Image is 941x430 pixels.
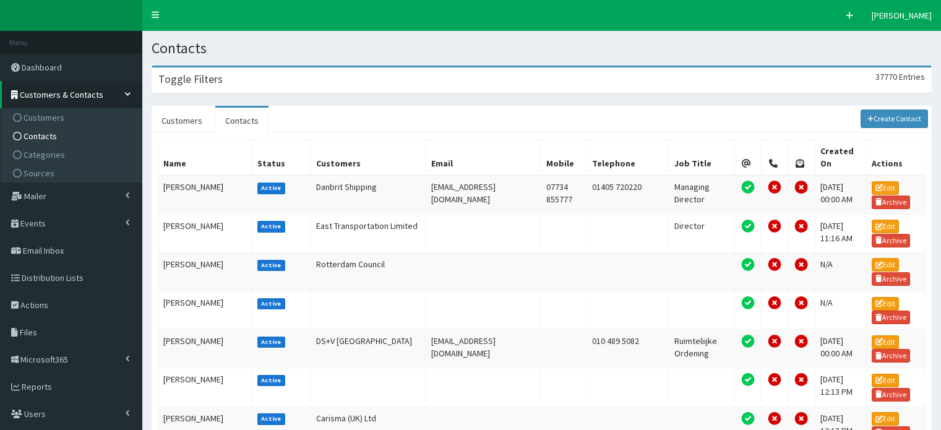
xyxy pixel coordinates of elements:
span: Events [20,218,46,229]
label: Active [257,221,285,232]
a: Categories [4,145,142,164]
th: Actions [867,140,926,176]
span: [PERSON_NAME] [872,10,932,21]
a: Sources [4,164,142,183]
td: East Transportation Limited [311,214,426,252]
span: Reports [22,381,52,392]
td: [PERSON_NAME] [158,291,252,329]
a: Archive [872,388,910,402]
a: Edit [872,297,899,311]
td: DS+V [GEOGRAPHIC_DATA] [311,330,426,368]
span: Files [20,327,37,338]
a: Create Contact [861,110,929,128]
span: Categories [24,149,65,160]
label: Active [257,260,285,271]
td: [EMAIL_ADDRESS][DOMAIN_NAME] [426,330,541,368]
td: [PERSON_NAME] [158,175,252,214]
h1: Contacts [152,40,932,56]
a: Edit [872,374,899,387]
th: Status [252,140,311,176]
td: [DATE] 00:00 AM [815,330,867,368]
th: Telephone [587,140,669,176]
a: Edit [872,181,899,195]
td: [PERSON_NAME] [158,368,252,406]
label: Active [257,183,285,194]
td: [PERSON_NAME] [158,330,252,368]
span: Users [24,408,46,419]
a: Archive [872,349,910,363]
th: Post Permission [788,140,815,176]
td: [EMAIL_ADDRESS][DOMAIN_NAME] [426,175,541,214]
th: Mobile [541,140,587,176]
td: Managing Director [669,175,734,214]
td: N/A [815,291,867,329]
a: Customers [152,108,212,134]
a: Edit [872,220,899,233]
a: Archive [872,311,910,324]
span: Actions [20,299,48,311]
span: Customers & Contacts [20,89,103,100]
label: Active [257,337,285,348]
th: Created On [815,140,867,176]
h3: Toggle Filters [158,74,223,85]
span: Microsoft365 [20,354,68,365]
a: Edit [872,258,899,272]
th: Name [158,140,252,176]
td: 01405 720220 [587,175,669,214]
td: 010 489 5082 [587,330,669,368]
td: [DATE] 00:00 AM [815,175,867,214]
td: 07734 855777 [541,175,587,214]
th: Customers [311,140,426,176]
td: N/A [815,252,867,291]
td: [PERSON_NAME] [158,214,252,252]
span: 37770 [875,71,897,82]
label: Active [257,298,285,309]
td: [DATE] 12:13 PM [815,368,867,406]
th: Job Title [669,140,734,176]
a: Archive [872,272,910,286]
span: Sources [24,168,54,179]
span: Distribution Lists [22,272,84,283]
span: Entries [899,71,925,82]
td: Ruimteliijke Ordening [669,330,734,368]
td: Danbrit Shipping [311,175,426,214]
a: Archive [872,196,910,209]
td: Director [669,214,734,252]
th: Email Permission [734,140,761,176]
a: Archive [872,234,910,247]
span: Contacts [24,131,57,142]
span: Customers [24,112,64,123]
span: Email Inbox [23,245,64,256]
th: Telephone Permission [762,140,788,176]
td: Rotterdam Council [311,252,426,291]
a: Contacts [215,108,269,134]
span: Mailer [24,191,46,202]
span: Dashboard [22,62,62,73]
a: Contacts [4,127,142,145]
a: Edit [872,412,899,426]
label: Active [257,413,285,424]
label: Active [257,375,285,386]
th: Email [426,140,541,176]
td: [PERSON_NAME] [158,252,252,291]
td: [DATE] 11:16 AM [815,214,867,252]
a: Edit [872,335,899,349]
a: Customers [4,108,142,127]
